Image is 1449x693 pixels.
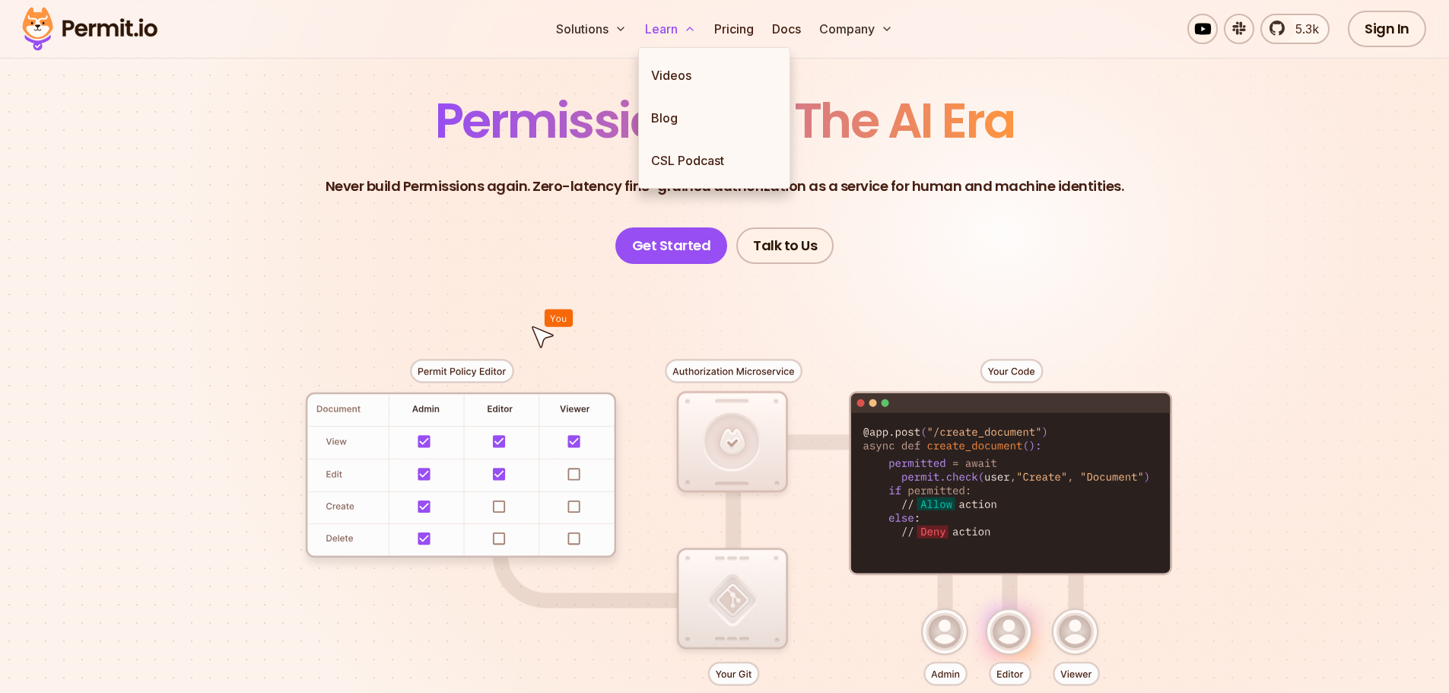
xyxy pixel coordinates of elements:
a: Get Started [615,227,728,264]
button: Solutions [550,14,633,44]
span: Permissions for The AI Era [435,87,1015,154]
a: Videos [639,54,790,97]
p: Never build Permissions again. Zero-latency fine-grained authorization as a service for human and... [326,176,1124,197]
button: Company [813,14,899,44]
a: Blog [639,97,790,139]
button: Learn [639,14,702,44]
span: 5.3k [1286,20,1319,38]
a: Docs [766,14,807,44]
a: Pricing [708,14,760,44]
a: Sign In [1348,11,1426,47]
img: Permit logo [15,3,164,55]
a: Talk to Us [736,227,834,264]
a: 5.3k [1260,14,1330,44]
a: CSL Podcast [639,139,790,182]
